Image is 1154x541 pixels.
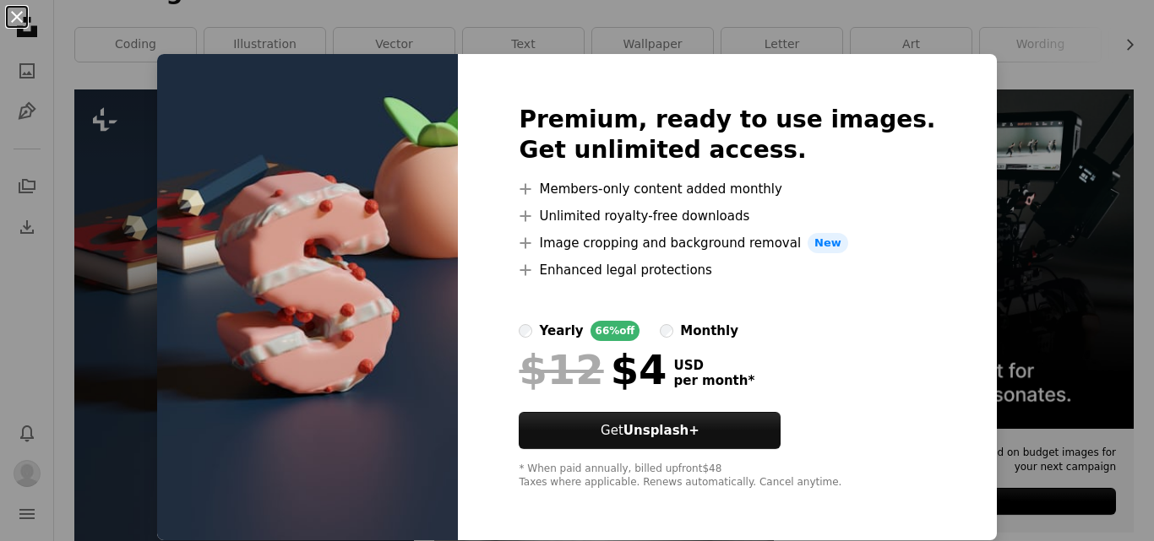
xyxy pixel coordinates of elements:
[519,206,935,226] li: Unlimited royalty-free downloads
[519,105,935,165] h2: Premium, ready to use images. Get unlimited access.
[680,321,738,341] div: monthly
[519,233,935,253] li: Image cropping and background removal
[808,233,848,253] span: New
[519,179,935,199] li: Members-only content added monthly
[673,373,754,388] span: per month *
[519,348,667,392] div: $4
[519,463,935,490] div: * When paid annually, billed upfront $48 Taxes where applicable. Renews automatically. Cancel any...
[157,54,458,540] img: premium_photo-1677706563363-da44446912b2
[623,423,699,438] strong: Unsplash+
[519,324,532,338] input: yearly66%off
[591,321,640,341] div: 66% off
[660,324,673,338] input: monthly
[673,358,754,373] span: USD
[519,260,935,280] li: Enhanced legal protections
[519,348,603,392] span: $12
[519,412,781,449] a: GetUnsplash+
[539,321,583,341] div: yearly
